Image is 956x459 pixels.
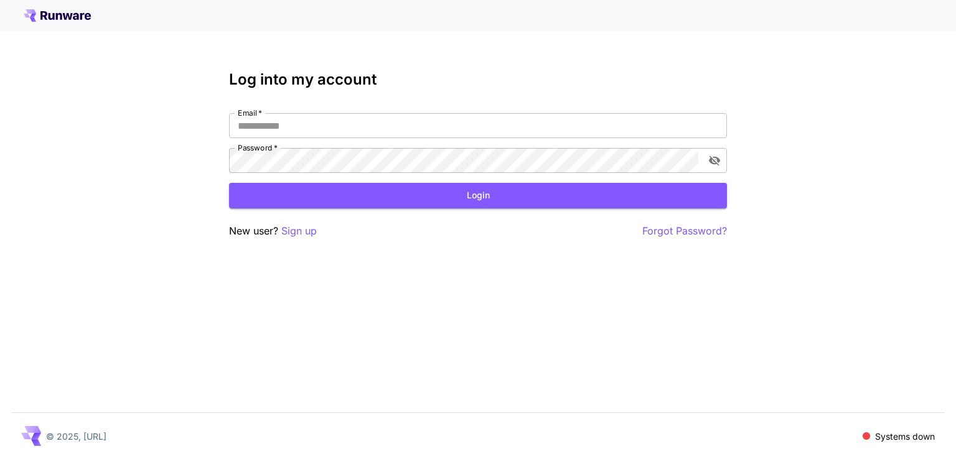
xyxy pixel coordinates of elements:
[642,223,727,239] button: Forgot Password?
[229,71,727,88] h3: Log into my account
[229,183,727,208] button: Login
[703,149,726,172] button: toggle password visibility
[229,223,317,239] p: New user?
[238,142,278,153] label: Password
[281,223,317,239] button: Sign up
[875,430,935,443] p: Systems down
[238,108,262,118] label: Email
[46,430,106,443] p: © 2025, [URL]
